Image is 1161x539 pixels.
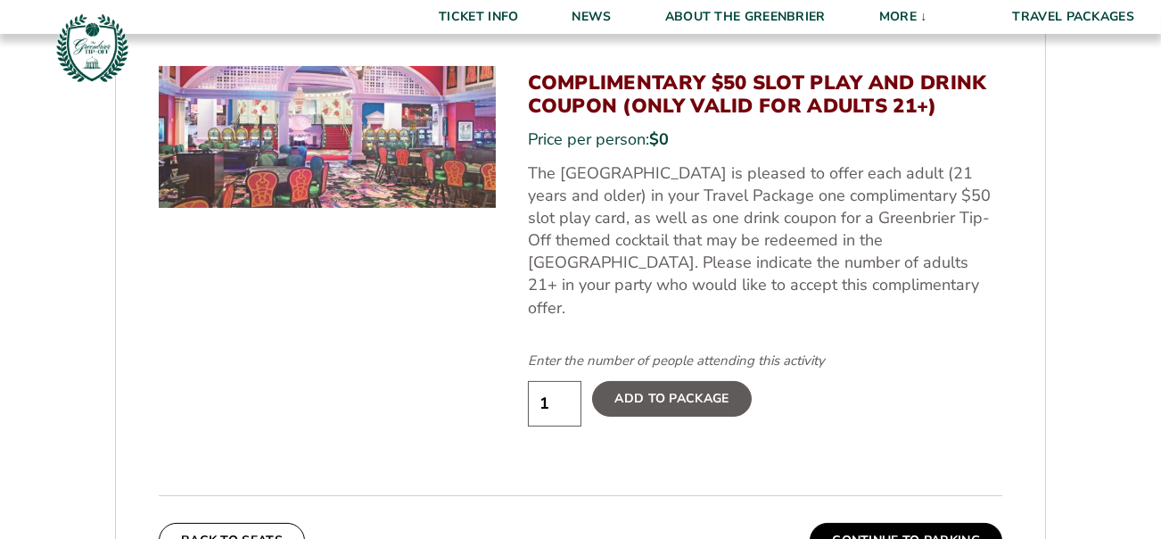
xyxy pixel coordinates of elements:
span: $0 [649,129,669,150]
div: Enter the number of people attending this activity [528,352,1002,370]
label: Add To Package [592,381,751,417]
img: Greenbrier Tip-Off [54,9,131,87]
div: Price per person: [528,129,1002,151]
p: The [GEOGRAPHIC_DATA] is pleased to offer each adult (21 years and older) in your Travel Package ... [528,162,1002,319]
img: Complimentary $50 Slot Play and Drink Coupon (Only Valid for Adults 21+) [159,66,496,209]
h3: Complimentary $50 Slot Play and Drink Coupon (Only Valid for Adults 21+) [528,71,1002,119]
